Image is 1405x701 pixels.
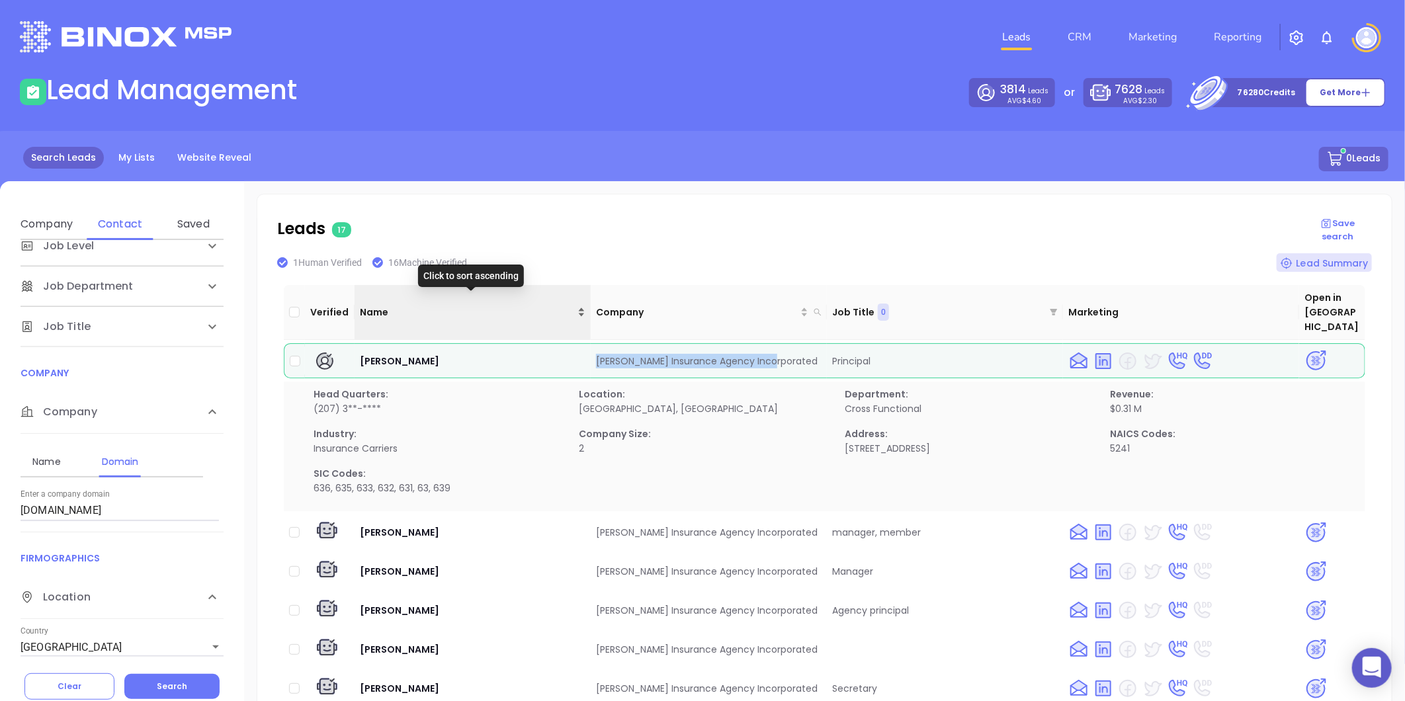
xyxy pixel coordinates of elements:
[21,589,91,605] span: Location
[21,238,94,254] span: Job Level
[1304,217,1372,243] p: Save search
[579,387,830,401] p: Location:
[1022,96,1041,106] span: $4.60
[1191,600,1213,621] img: phone DD no
[1117,350,1138,372] img: facebook no
[167,216,220,232] div: Saved
[1117,678,1138,699] img: facebook no
[1166,678,1188,699] img: phone HQ yes
[1166,350,1188,372] img: phone HQ yes
[314,387,564,401] p: Head Quarters:
[1111,401,1361,416] p: $0.31 M
[997,24,1036,50] a: Leads
[21,404,97,420] span: Company
[314,466,564,481] p: SIC Codes:
[1093,350,1114,372] img: linkedin yes
[360,526,439,539] span: [PERSON_NAME]
[1356,27,1377,48] img: user
[1142,678,1163,699] img: twitter yes
[1068,350,1089,372] img: email yes
[1304,521,1328,544] img: psa
[1142,522,1163,543] img: twitter yes
[23,147,104,169] a: Search Leads
[1191,561,1213,582] img: phone DD no
[24,673,114,700] button: Clear
[1117,522,1138,543] img: facebook no
[21,226,224,266] div: Job Level
[21,576,224,619] div: Location
[1068,678,1089,699] img: email yes
[314,350,335,372] img: human verify
[1117,561,1138,582] img: facebook no
[814,308,822,316] span: search
[1000,81,1048,98] p: Leads
[314,441,564,456] p: Insurance Carriers
[314,637,340,662] img: machine verify
[1319,147,1388,171] button: 0Leads
[21,366,224,380] p: COMPANY
[579,427,830,441] p: Company Size:
[1166,600,1188,621] img: phone HQ yes
[832,305,874,319] p: Job Title
[827,593,1063,628] td: Agency principal
[1166,561,1188,582] img: phone HQ yes
[845,401,1095,416] p: Cross Functional
[94,454,146,470] div: Domain
[21,491,110,499] label: Enter a company domain
[1304,677,1328,700] img: psa
[1142,600,1163,621] img: twitter yes
[1068,522,1089,543] img: email yes
[1000,81,1026,97] span: 3814
[1093,561,1114,582] img: linkedin yes
[418,265,524,287] div: Click to sort ascending
[1093,600,1114,621] img: linkedin yes
[1142,350,1163,372] img: twitter yes
[579,441,830,456] p: 2
[21,628,48,636] label: Country
[46,74,297,106] h1: Lead Management
[21,278,133,294] span: Job Department
[845,441,1095,456] p: [STREET_ADDRESS]
[314,427,564,441] p: Industry:
[21,319,91,335] span: Job Title
[277,217,1304,241] p: Leads
[1238,86,1296,99] p: 76280 Credits
[157,680,187,692] span: Search
[579,401,830,416] p: [GEOGRAPHIC_DATA], [GEOGRAPHIC_DATA]
[1063,285,1299,340] th: Marketing
[21,637,224,658] div: [GEOGRAPHIC_DATA]
[124,674,220,699] button: Search
[1115,81,1165,98] p: Leads
[169,147,259,169] a: Website Reveal
[360,643,439,656] span: [PERSON_NAME]
[21,307,224,347] div: Job Title
[1191,678,1213,699] img: phone DD no
[1289,30,1304,46] img: iconSetting
[827,554,1063,589] td: Manager
[1064,85,1075,101] p: or
[360,604,439,617] span: [PERSON_NAME]
[591,515,827,550] td: [PERSON_NAME] Insurance Agency Incorporated
[355,285,591,340] th: Name
[1050,308,1058,316] span: filter
[1093,522,1114,543] img: linkedin yes
[1306,79,1385,106] button: Get More
[20,21,232,52] img: logo
[1123,98,1157,104] p: AVG
[360,682,439,695] span: [PERSON_NAME]
[811,302,824,322] span: search
[360,305,575,319] span: Name
[1209,24,1267,50] a: Reporting
[1299,285,1365,340] th: Open in [GEOGRAPHIC_DATA]
[591,554,827,589] td: [PERSON_NAME] Insurance Agency Incorporated
[1142,561,1163,582] img: twitter yes
[1304,349,1328,372] img: psa
[596,305,798,319] span: Company
[314,559,340,584] img: machine verify
[1191,639,1213,660] img: phone DD no
[591,285,827,340] th: Company
[845,427,1095,441] p: Address:
[314,598,340,623] img: machine verify
[1111,427,1361,441] p: NAICS Codes:
[827,515,1063,550] td: manager, member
